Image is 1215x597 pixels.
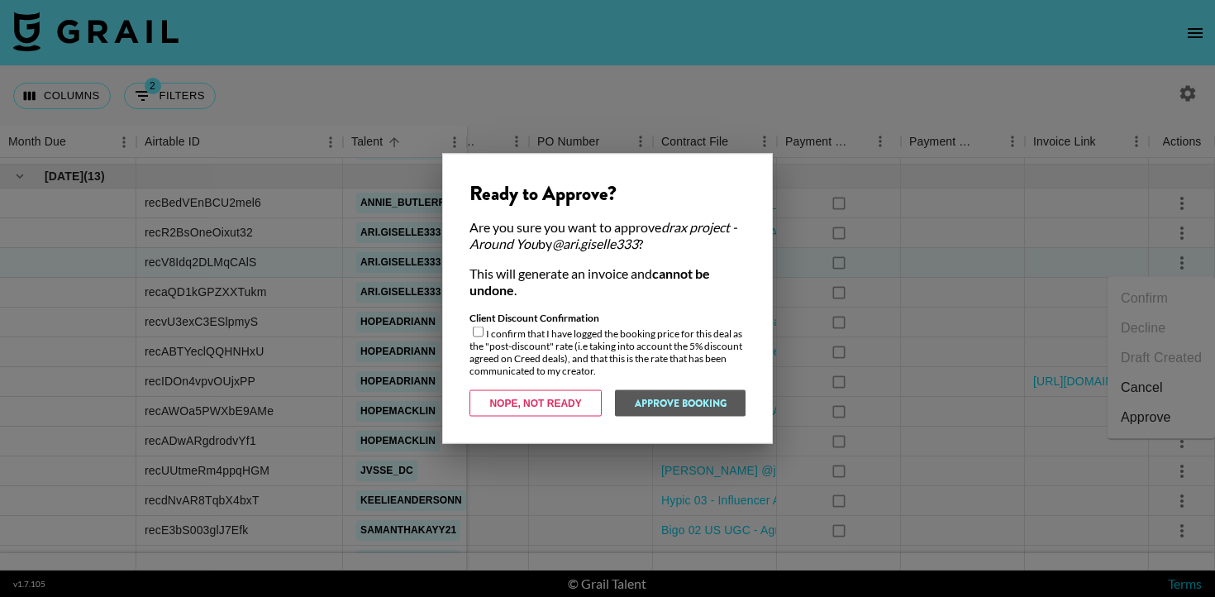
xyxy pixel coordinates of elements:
[469,265,710,298] strong: cannot be undone
[469,219,737,251] em: drax project - Around You
[469,312,599,324] strong: Client Discount Confirmation
[469,312,746,377] div: I confirm that I have logged the booking price for this deal as the "post-discount" rate (i.e tak...
[615,390,746,417] button: Approve Booking
[469,181,746,206] div: Ready to Approve?
[469,265,746,298] div: This will generate an invoice and .
[469,390,602,417] button: Nope, Not Ready
[469,219,746,252] div: Are you sure you want to approve by ?
[552,236,638,251] em: @ ari.giselle333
